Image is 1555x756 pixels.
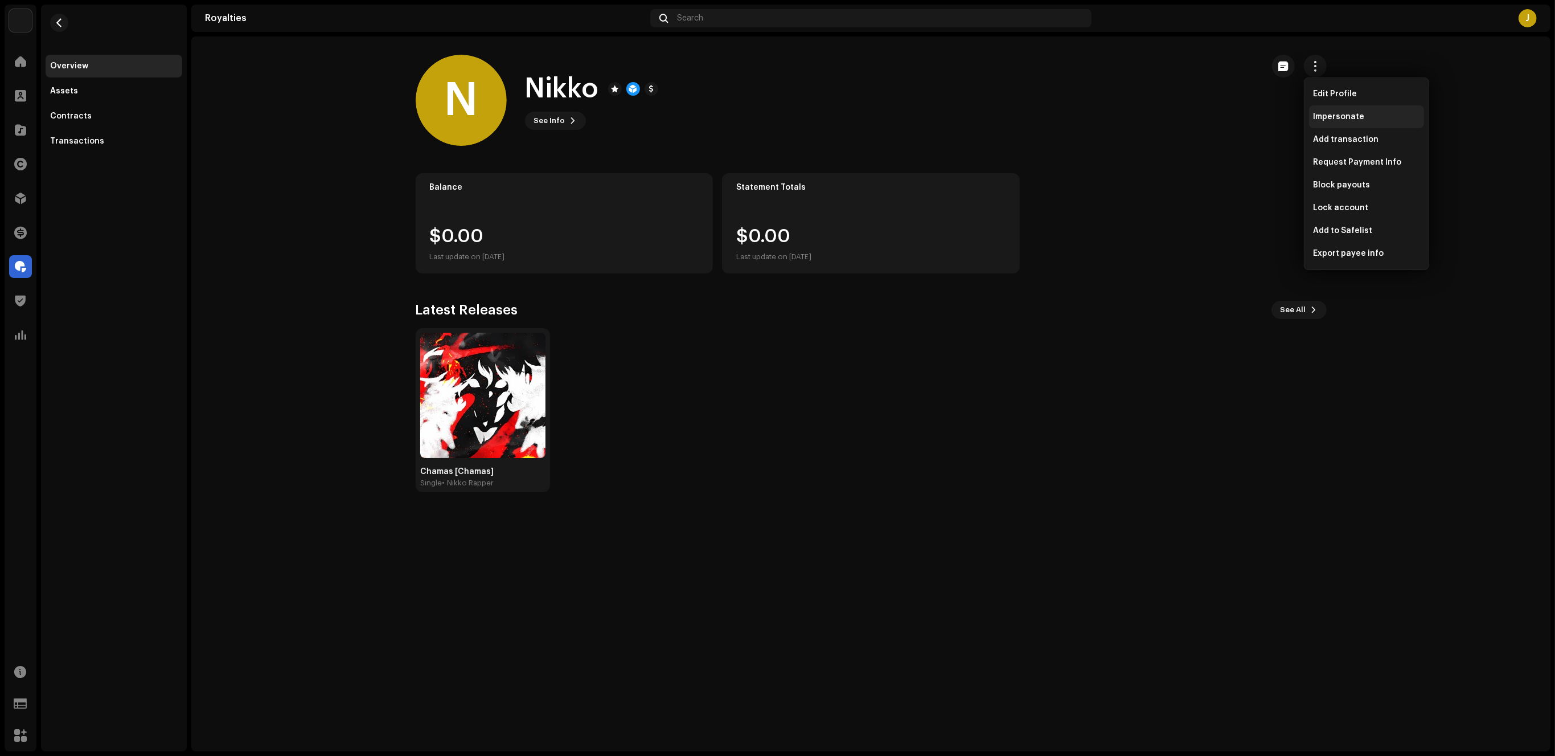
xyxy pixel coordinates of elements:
h3: Latest Releases [416,301,518,319]
div: N [416,55,507,146]
div: Single [420,479,442,488]
div: Statement Totals [736,183,1006,192]
re-o-card-value: Statement Totals [722,173,1020,273]
re-m-nav-item: Overview [46,55,182,77]
div: Transactions [50,137,104,146]
div: Contracts [50,112,92,121]
span: Request Payment Info [1314,158,1402,167]
div: • Nikko Rapper [442,479,494,488]
div: J [1519,9,1537,27]
re-m-nav-item: Contracts [46,105,182,128]
re-m-nav-item: Transactions [46,130,182,153]
img: de0d2825-999c-4937-b35a-9adca56ee094 [9,9,32,32]
div: Royalties [205,14,646,23]
span: Search [677,14,703,23]
div: Last update on [DATE] [736,250,811,264]
div: Last update on [DATE] [430,250,505,264]
re-o-card-value: Balance [416,173,713,273]
span: Export payee info [1314,249,1384,258]
span: See Info [534,109,565,132]
span: See All [1281,299,1306,321]
span: Lock account [1314,203,1369,213]
h1: Nikko [525,71,599,107]
span: Impersonate [1314,112,1365,121]
img: 14341c69-0bd7-444d-b514-10d5b4399e7c [420,333,545,458]
span: Add to Safelist [1314,226,1373,235]
button: See All [1271,301,1327,319]
span: Add transaction [1314,135,1379,144]
div: Overview [50,62,88,71]
span: Edit Profile [1314,89,1357,99]
div: Assets [50,87,78,96]
re-m-nav-item: Assets [46,80,182,103]
button: See Info [525,112,586,130]
div: Chamas [Chamas] [420,467,545,476]
div: Balance [430,183,699,192]
span: Block payouts [1314,181,1371,190]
